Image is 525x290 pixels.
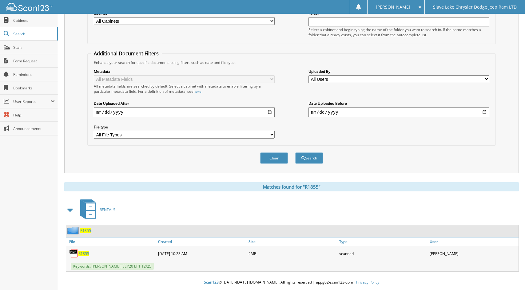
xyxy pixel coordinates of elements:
a: R1855 [80,228,91,233]
span: Announcements [13,126,55,131]
div: All metadata fields are searched by default. Select a cabinet with metadata to enable filtering b... [94,84,275,94]
div: scanned [338,247,428,260]
label: Date Uploaded After [94,101,275,106]
a: User [428,237,519,246]
span: Bookmarks [13,85,55,91]
div: 2MB [247,247,337,260]
button: Clear [260,152,288,164]
div: © [DATE]-[DATE] [DOMAIN_NAME]. All rights reserved | appg02-scan123-com | [58,275,525,290]
a: R1855 [78,251,89,256]
span: Search [13,31,54,37]
span: Scan123 [204,280,219,285]
a: Size [247,237,337,246]
input: start [94,107,275,117]
a: here [193,89,201,94]
span: RENTALS [100,207,115,212]
a: Created [157,237,247,246]
legend: Additional Document Filters [91,50,162,57]
span: User Reports [13,99,50,104]
img: folder2.png [67,227,80,234]
label: Uploaded By [308,69,489,74]
div: [DATE] 10:23 AM [157,247,247,260]
label: Metadata [94,69,275,74]
span: Slave Lake Chrysler Dodge Jeep Ram LTD [433,5,517,9]
img: PDF.png [69,249,78,258]
div: [PERSON_NAME] [428,247,519,260]
div: Matches found for "R1855" [64,182,519,191]
span: Scan [13,45,55,50]
span: Cabinets [13,18,55,23]
label: File type [94,124,275,130]
span: Help [13,112,55,118]
a: File [66,237,157,246]
span: Reminders [13,72,55,77]
a: Privacy Policy [356,280,379,285]
a: Type [338,237,428,246]
label: Date Uploaded Before [308,101,489,106]
span: Form Request [13,58,55,64]
div: Enhance your search for specific documents using filters such as date and file type. [91,60,492,65]
a: RENTALS [77,198,115,222]
div: Select a cabinet and begin typing the name of the folder you want to search in. If the name match... [308,27,489,37]
input: end [308,107,489,117]
img: scan123-logo-white.svg [6,3,52,11]
button: Search [295,152,323,164]
iframe: Chat Widget [494,261,525,290]
span: [PERSON_NAME] [376,5,410,9]
span: Keywords: [PERSON_NAME] JEEP20 EPT 12/25 [71,263,154,270]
